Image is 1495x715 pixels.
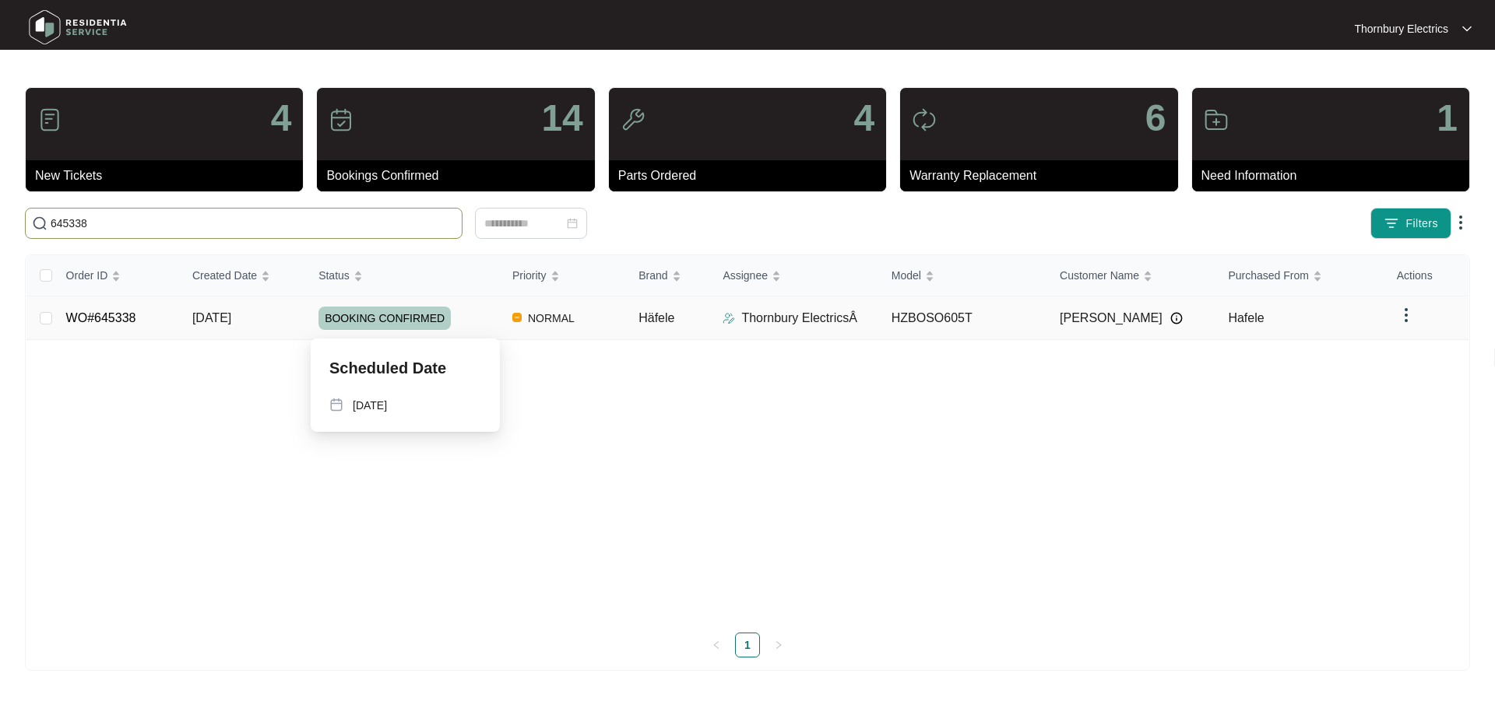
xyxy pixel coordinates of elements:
[1215,255,1384,296] th: Purchased From
[23,4,132,51] img: residentia service logo
[522,309,581,328] span: NORMAL
[736,633,759,657] a: 1
[1060,309,1163,328] span: [PERSON_NAME]
[353,398,387,413] p: [DATE]
[735,633,760,657] li: 1
[326,166,594,185] p: Bookings Confirmed
[51,215,456,232] input: Search by Order Id, Assignee Name, Customer Name, Brand and Model
[1170,312,1183,324] img: Info icon
[638,311,674,324] span: Häfele
[306,255,500,296] th: Status
[1437,100,1458,137] p: 1
[741,309,857,328] p: Thornbury ElectricsÂ
[1370,208,1451,239] button: filter iconFilters
[1405,216,1438,232] span: Filters
[1397,306,1416,324] img: dropdown arrow
[192,267,257,284] span: Created Date
[723,312,735,324] img: Assigner Icon
[638,267,667,284] span: Brand
[892,267,921,284] span: Model
[1462,25,1472,33] img: dropdown arrow
[318,267,350,284] span: Status
[271,100,292,137] p: 4
[1384,216,1399,231] img: filter icon
[512,313,522,322] img: Vercel Logo
[54,255,180,296] th: Order ID
[512,267,547,284] span: Priority
[1047,255,1215,296] th: Customer Name
[1451,213,1470,232] img: dropdown arrow
[1204,107,1229,132] img: icon
[1060,267,1139,284] span: Customer Name
[1201,166,1469,185] p: Need Information
[626,255,710,296] th: Brand
[909,166,1177,185] p: Warranty Replacement
[766,633,791,657] li: Next Page
[329,107,354,132] img: icon
[879,255,1047,296] th: Model
[704,633,729,657] li: Previous Page
[32,216,47,231] img: search-icon
[1384,255,1469,296] th: Actions
[329,357,446,379] p: Scheduled Date
[329,398,343,412] img: map-pin
[704,633,729,657] button: left
[621,107,645,132] img: icon
[35,166,303,185] p: New Tickets
[318,307,451,330] span: BOOKING CONFIRMED
[774,640,783,650] span: right
[853,100,874,137] p: 4
[710,255,878,296] th: Assignee
[618,166,886,185] p: Parts Ordered
[66,267,108,284] span: Order ID
[712,640,721,650] span: left
[541,100,582,137] p: 14
[912,107,937,132] img: icon
[180,255,306,296] th: Created Date
[1354,21,1448,37] p: Thornbury Electrics
[500,255,626,296] th: Priority
[766,633,791,657] button: right
[1228,311,1264,324] span: Hafele
[1228,267,1308,284] span: Purchased From
[1145,100,1166,137] p: 6
[879,296,1047,340] td: HZBOSO605T
[37,107,62,132] img: icon
[66,311,136,324] a: WO#645338
[723,267,768,284] span: Assignee
[192,311,231,324] span: [DATE]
